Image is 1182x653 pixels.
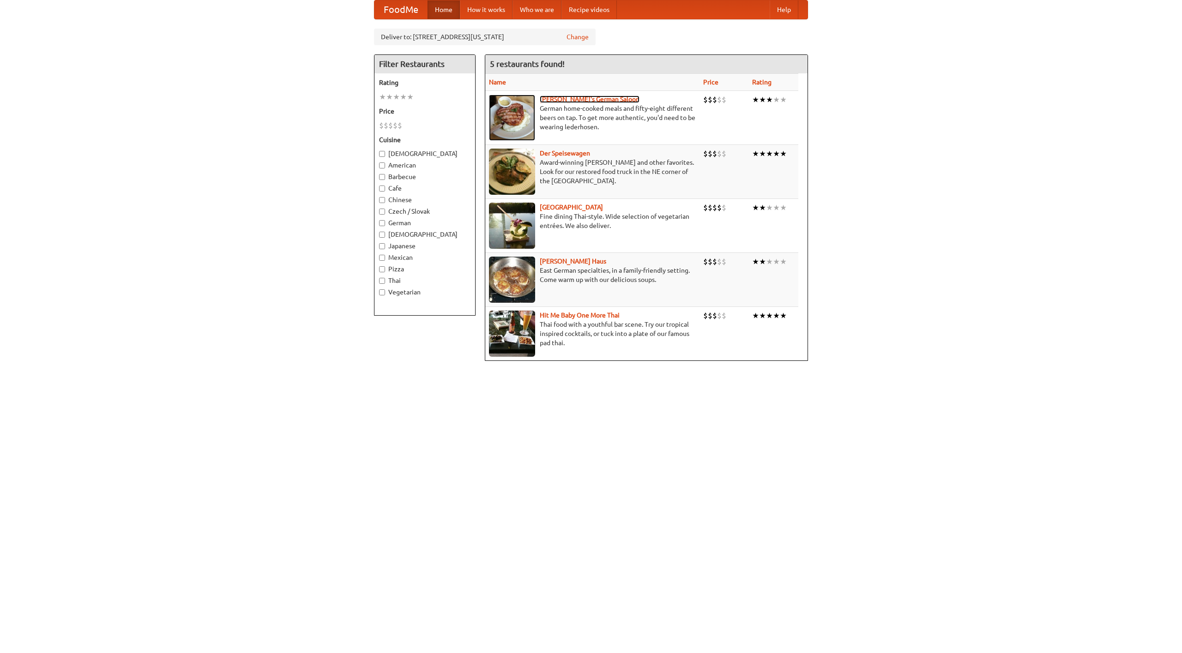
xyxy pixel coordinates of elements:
input: Thai [379,278,385,284]
li: ★ [407,92,414,102]
label: [DEMOGRAPHIC_DATA] [379,149,470,158]
a: [GEOGRAPHIC_DATA] [540,204,603,211]
input: Vegetarian [379,289,385,295]
li: ★ [766,149,773,159]
li: $ [388,120,393,131]
li: ★ [379,92,386,102]
a: [PERSON_NAME] Haus [540,258,606,265]
a: Rating [752,78,772,86]
li: $ [722,311,726,321]
li: ★ [759,149,766,159]
li: $ [712,149,717,159]
li: $ [703,149,708,159]
li: ★ [752,203,759,213]
input: Pizza [379,266,385,272]
li: ★ [766,203,773,213]
li: ★ [780,257,787,267]
li: ★ [759,311,766,321]
li: ★ [780,95,787,105]
li: $ [712,311,717,321]
label: Vegetarian [379,288,470,297]
li: ★ [780,203,787,213]
a: Change [567,32,589,42]
input: Japanese [379,243,385,249]
input: Cafe [379,186,385,192]
li: ★ [752,149,759,159]
li: $ [703,95,708,105]
li: $ [379,120,384,131]
p: East German specialties, in a family-friendly setting. Come warm up with our delicious soups. [489,266,696,284]
input: American [379,162,385,168]
label: Mexican [379,253,470,262]
h4: Filter Restaurants [374,55,475,73]
a: Price [703,78,718,86]
input: [DEMOGRAPHIC_DATA] [379,232,385,238]
label: [DEMOGRAPHIC_DATA] [379,230,470,239]
li: ★ [773,311,780,321]
li: ★ [773,95,780,105]
label: Pizza [379,264,470,274]
a: Help [770,0,798,19]
label: Czech / Slovak [379,207,470,216]
p: German home-cooked meals and fifty-eight different beers on tap. To get more authentic, you'd nee... [489,104,696,132]
li: ★ [780,149,787,159]
li: ★ [773,257,780,267]
li: $ [398,120,402,131]
li: ★ [766,311,773,321]
li: $ [717,203,722,213]
li: ★ [780,311,787,321]
li: $ [717,311,722,321]
li: $ [717,149,722,159]
li: $ [712,203,717,213]
li: $ [712,95,717,105]
a: Who we are [513,0,561,19]
li: $ [722,203,726,213]
li: $ [703,257,708,267]
label: German [379,218,470,228]
a: FoodMe [374,0,428,19]
li: ★ [759,257,766,267]
a: How it works [460,0,513,19]
li: $ [708,257,712,267]
h5: Cuisine [379,135,470,144]
li: $ [722,95,726,105]
li: $ [708,203,712,213]
li: ★ [773,203,780,213]
img: satay.jpg [489,203,535,249]
label: American [379,161,470,170]
a: Name [489,78,506,86]
p: Award-winning [PERSON_NAME] and other favorites. Look for our restored food truck in the NE corne... [489,158,696,186]
li: ★ [766,257,773,267]
div: Deliver to: [STREET_ADDRESS][US_STATE] [374,29,596,45]
li: $ [703,311,708,321]
img: speisewagen.jpg [489,149,535,195]
img: esthers.jpg [489,95,535,141]
li: ★ [752,257,759,267]
li: $ [708,149,712,159]
img: kohlhaus.jpg [489,257,535,303]
li: $ [717,95,722,105]
a: [PERSON_NAME]'s German Saloon [540,96,639,103]
label: Thai [379,276,470,285]
li: $ [712,257,717,267]
li: ★ [752,311,759,321]
li: ★ [386,92,393,102]
ng-pluralize: 5 restaurants found! [490,60,565,68]
input: German [379,220,385,226]
p: Fine dining Thai-style. Wide selection of vegetarian entrées. We also deliver. [489,212,696,230]
li: ★ [766,95,773,105]
li: ★ [773,149,780,159]
li: ★ [759,203,766,213]
label: Cafe [379,184,470,193]
li: $ [722,257,726,267]
li: $ [722,149,726,159]
li: $ [393,120,398,131]
li: $ [703,203,708,213]
input: Barbecue [379,174,385,180]
a: Der Speisewagen [540,150,590,157]
a: Hit Me Baby One More Thai [540,312,620,319]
